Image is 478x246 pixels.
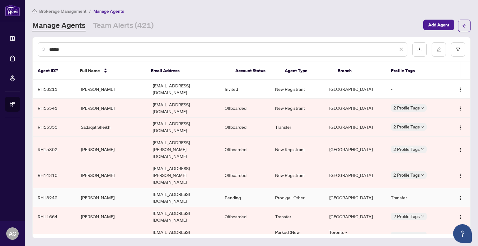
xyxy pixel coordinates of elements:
[148,162,220,188] td: [EMAIL_ADDRESS][PERSON_NAME][DOMAIN_NAME]
[333,62,386,80] th: Branch
[76,118,148,137] td: Sadaqat Sheikh
[399,47,403,52] span: close
[76,162,148,188] td: [PERSON_NAME]
[270,99,324,118] td: New Registrant
[324,99,386,118] td: [GEOGRAPHIC_DATA]
[270,80,324,99] td: New Registrant
[270,137,324,162] td: New Registrant
[148,226,220,245] td: [EMAIL_ADDRESS][DOMAIN_NAME]
[324,207,386,226] td: [GEOGRAPHIC_DATA]
[432,42,446,57] button: edit
[458,125,463,130] img: Logo
[76,188,148,207] td: [PERSON_NAME]
[93,8,124,14] span: Manage Agents
[76,207,148,226] td: [PERSON_NAME]
[324,80,386,99] td: [GEOGRAPHIC_DATA]
[93,20,154,31] a: Team Alerts (421)
[393,123,420,130] span: 2 Profile Tags
[458,196,463,201] img: Logo
[386,80,447,99] td: -
[453,224,472,243] button: Open asap
[148,99,220,118] td: [EMAIL_ADDRESS][DOMAIN_NAME]
[393,104,420,111] span: 2 Profile Tags
[324,226,386,245] td: Toronto - [PERSON_NAME]
[220,80,270,99] td: Invited
[456,47,460,52] span: filter
[417,47,422,52] span: download
[148,80,220,99] td: [EMAIL_ADDRESS][DOMAIN_NAME]
[220,99,270,118] td: Offboarded
[220,207,270,226] td: Offboarded
[451,42,465,57] button: filter
[33,137,76,162] td: RH15302
[455,170,465,180] button: Logo
[33,118,76,137] td: RH15355
[455,122,465,132] button: Logo
[324,137,386,162] td: [GEOGRAPHIC_DATA]
[270,226,324,245] td: Parked (New Registrant)
[458,215,463,220] img: Logo
[270,188,324,207] td: Prodigy - Other
[324,162,386,188] td: [GEOGRAPHIC_DATA]
[270,207,324,226] td: Transfer
[270,118,324,137] td: Transfer
[230,62,280,80] th: Account Status
[386,188,447,207] td: Transfer
[220,226,270,245] td: Offboarded
[455,193,465,202] button: Logo
[33,99,76,118] td: RH15541
[324,118,386,137] td: [GEOGRAPHIC_DATA]
[455,84,465,94] button: Logo
[458,173,463,178] img: Logo
[421,106,424,109] span: down
[33,226,76,245] td: RH4552
[75,62,146,80] th: Full Name
[421,125,424,128] span: down
[458,87,463,92] img: Logo
[455,144,465,154] button: Logo
[148,118,220,137] td: [EMAIL_ADDRESS][DOMAIN_NAME]
[76,99,148,118] td: [PERSON_NAME]
[220,118,270,137] td: Offboarded
[458,106,463,111] img: Logo
[220,188,270,207] td: Pending
[76,80,148,99] td: [PERSON_NAME]
[423,20,454,30] button: Add Agent
[220,137,270,162] td: Offboarded
[33,188,76,207] td: RH13242
[458,147,463,152] img: Logo
[428,20,449,30] span: Add Agent
[393,171,420,179] span: 2 Profile Tags
[76,137,148,162] td: [PERSON_NAME]
[393,213,420,220] span: 2 Profile Tags
[455,103,465,113] button: Logo
[412,42,427,57] button: download
[421,215,424,218] span: down
[280,62,333,80] th: Agent Type
[33,162,76,188] td: RH14310
[393,232,420,239] span: 3 Profile Tags
[76,226,148,245] td: [PERSON_NAME]
[148,207,220,226] td: [EMAIL_ADDRESS][DOMAIN_NAME]
[9,229,16,238] span: AC
[462,24,466,28] span: arrow-left
[421,174,424,177] span: down
[421,148,424,151] span: down
[455,211,465,221] button: Logo
[148,188,220,207] td: [EMAIL_ADDRESS][DOMAIN_NAME]
[270,162,324,188] td: New Registrant
[437,47,441,52] span: edit
[393,146,420,153] span: 2 Profile Tags
[324,188,386,207] td: [GEOGRAPHIC_DATA]
[148,137,220,162] td: [EMAIL_ADDRESS][PERSON_NAME][DOMAIN_NAME]
[33,207,76,226] td: RH11664
[146,62,230,80] th: Email Address
[386,62,446,80] th: Profile Tags
[220,162,270,188] td: Offboarded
